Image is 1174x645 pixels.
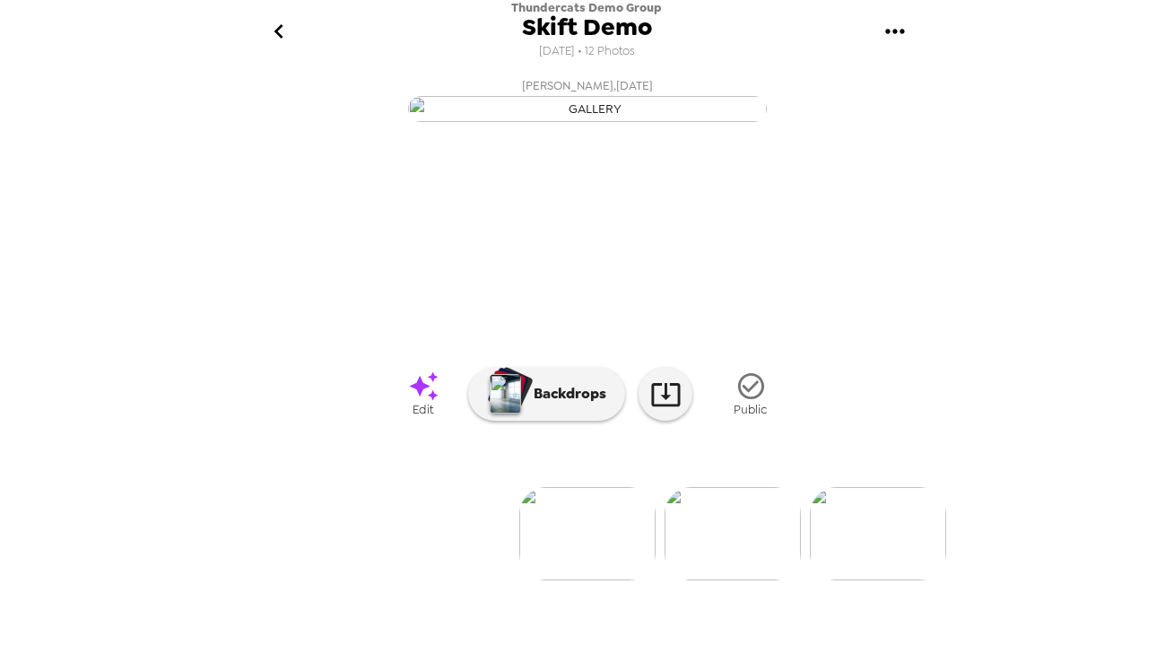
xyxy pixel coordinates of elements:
button: Backdrops [468,367,625,421]
span: [PERSON_NAME] , [DATE] [522,75,653,96]
span: [DATE] • 12 Photos [539,39,635,64]
img: gallery [408,96,767,122]
img: gallery [810,487,946,580]
img: gallery [665,487,801,580]
p: Backdrops [525,383,606,405]
button: gallery menu [866,3,925,61]
span: Edit [413,402,434,417]
button: Public [706,361,796,428]
span: Skift Demo [522,15,652,39]
a: Edit [378,361,468,428]
img: gallery [519,487,656,580]
button: go back [250,3,309,61]
span: Public [735,402,768,417]
button: [PERSON_NAME],[DATE] [229,70,946,127]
